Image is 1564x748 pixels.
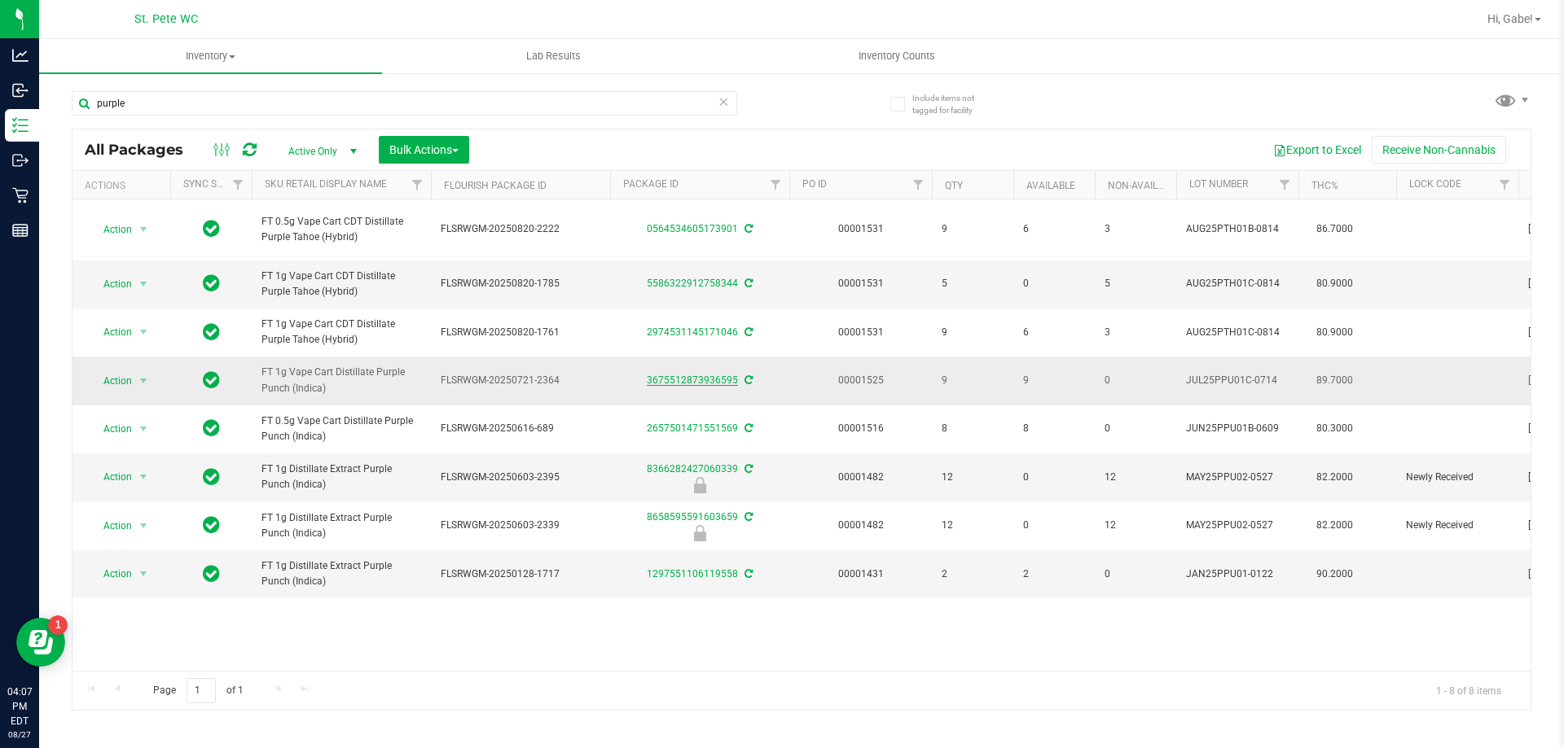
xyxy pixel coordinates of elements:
span: Newly Received [1406,470,1509,485]
div: Newly Received [608,477,792,493]
span: FLSRWGM-20250820-2222 [441,221,600,237]
span: FT 1g Distillate Extract Purple Punch (Indica) [261,510,421,541]
inline-svg: Reports [12,222,29,238]
span: Sync from Compliance System [742,511,753,523]
a: 5586322912758344 [647,278,738,289]
span: FT 1g Vape Cart CDT Distillate Purple Tahoe (Hybrid) [261,317,421,348]
a: 00001516 [838,422,884,434]
a: 0564534605173901 [647,223,738,234]
span: 12 [1105,518,1166,533]
span: 89.7000 [1308,369,1361,392]
a: 00001531 [838,326,884,338]
a: Flourish Package ID [444,180,547,191]
a: 00001531 [838,223,884,234]
a: Sku Retail Display Name [265,178,387,190]
span: 0 [1105,421,1166,436]
span: 0 [1023,470,1085,485]
a: 00001525 [838,374,884,386]
span: In Sync [203,217,220,240]
span: FLSRWGM-20250820-1785 [441,276,600,291]
span: 0 [1105,373,1166,388]
a: Filter [1492,171,1518,199]
span: select [134,514,154,537]
inline-svg: Outbound [12,152,29,168]
p: 04:07 PM EDT [7,685,32,728]
span: Sync from Compliance System [742,326,753,338]
span: 82.2000 [1308,514,1361,537]
span: Action [89,514,133,537]
a: 8366282427060339 [647,463,738,475]
a: Lock Code [1409,178,1461,190]
span: 2 [942,566,1004,582]
span: St. Pete WC [134,12,198,26]
span: Action [89,418,133,440]
span: select [134,562,154,585]
span: Bulk Actions [389,143,459,156]
span: Sync from Compliance System [742,463,753,475]
span: 9 [942,221,1004,237]
span: AUG25PTH01C-0814 [1186,325,1289,340]
span: FLSRWGM-20250820-1761 [441,325,600,340]
span: FT 0.5g Vape Cart Distillate Purple Punch (Indica) [261,413,421,444]
span: In Sync [203,272,220,295]
a: Lot Number [1189,178,1248,190]
inline-svg: Analytics [12,47,29,63]
a: Filter [905,171,932,199]
div: Actions [85,180,164,191]
span: Inventory [39,49,382,63]
span: Action [89,218,133,241]
span: FT 1g Vape Cart CDT Distillate Purple Tahoe (Hybrid) [261,269,421,300]
span: 2 [1023,566,1085,582]
span: JAN25PPU01-0122 [1186,566,1289,582]
span: In Sync [203,562,220,585]
span: 86.7000 [1308,217,1361,241]
span: MAY25PPU02-0527 [1186,470,1289,485]
span: 3 [1105,325,1166,340]
span: 80.3000 [1308,417,1361,440]
span: Sync from Compliance System [742,223,753,234]
a: Available [1026,180,1075,191]
span: Newly Received [1406,518,1509,533]
span: 9 [942,325,1004,340]
span: FT 0.5g Vape Cart CDT Distillate Purple Tahoe (Hybrid) [261,214,421,245]
a: 2657501471551569 [647,422,738,434]
span: select [134,321,154,343]
span: 3 [1105,221,1166,237]
button: Receive Non-Cannabis [1372,136,1506,164]
span: AUG25PTH01C-0814 [1186,276,1289,291]
span: AUG25PTH01B-0814 [1186,221,1289,237]
a: 2974531145171046 [647,326,738,338]
span: Clear [718,91,729,112]
span: JUN25PPU01B-0609 [1186,421,1289,436]
span: select [134,370,154,392]
span: In Sync [203,514,220,536]
span: 6 [1023,221,1085,237]
span: In Sync [203,417,220,440]
a: 3675512873936595 [647,374,738,386]
span: FT 1g Distillate Extract Purple Punch (Indica) [261,461,421,492]
a: Filter [762,171,789,199]
a: Filter [225,171,252,199]
span: Lab Results [504,49,603,63]
span: Sync from Compliance System [742,278,753,289]
span: 12 [942,518,1004,533]
span: select [134,273,154,295]
button: Export to Excel [1263,136,1372,164]
input: 1 [187,678,216,703]
span: Action [89,370,133,392]
a: Lab Results [382,39,725,73]
iframe: Resource center unread badge [48,615,68,635]
span: FT 1g Vape Cart Distillate Purple Punch (Indica) [261,365,421,396]
a: Sync Status [183,178,246,190]
span: select [134,418,154,440]
a: 1297551106119558 [647,568,738,580]
span: Page of 1 [139,678,257,703]
span: Include items not tagged for facility [912,92,994,116]
a: 00001482 [838,519,884,531]
span: In Sync [203,466,220,488]
span: JUL25PPU01C-0714 [1186,373,1289,388]
span: FLSRWGM-20250603-2395 [441,470,600,485]
a: PO ID [802,178,827,190]
span: Inventory Counts [837,49,957,63]
a: Qty [945,180,963,191]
